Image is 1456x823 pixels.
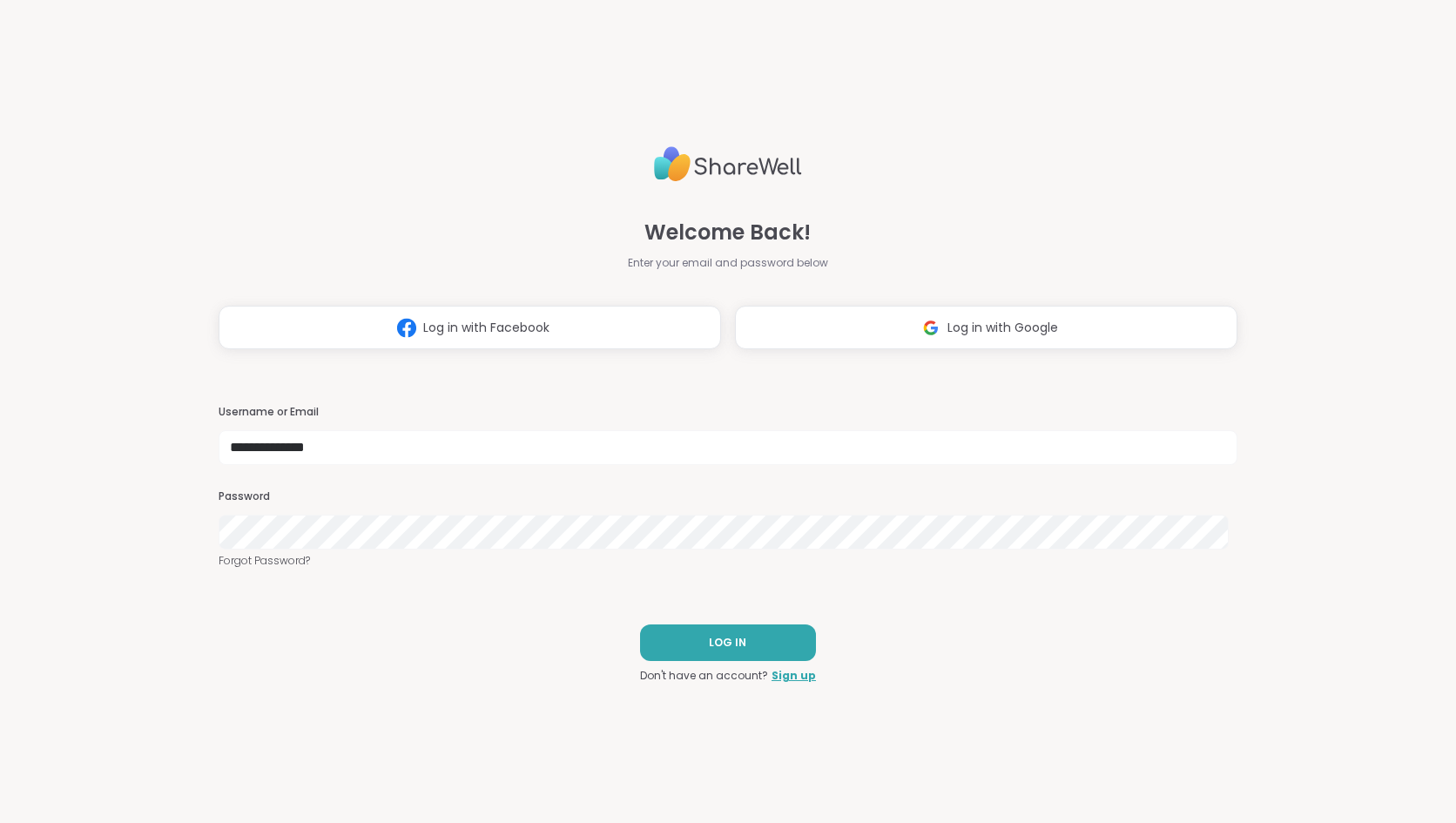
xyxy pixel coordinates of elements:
[654,139,802,189] img: ShareWell Logo
[423,319,549,337] span: Log in with Facebook
[709,635,746,651] span: LOG IN
[219,489,1237,504] h3: Password
[219,405,1237,420] h3: Username or Email
[219,306,721,349] button: Log in with Facebook
[914,312,947,344] img: ShareWell Logomark
[644,217,811,248] span: Welcome Back!
[390,312,423,344] img: ShareWell Logomark
[947,319,1058,337] span: Log in with Google
[735,306,1237,349] button: Log in with Google
[640,624,816,661] button: LOG IN
[640,668,768,684] span: Don't have an account?
[219,553,1237,569] a: Forgot Password?
[772,668,816,684] a: Sign up
[628,255,828,271] span: Enter your email and password below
